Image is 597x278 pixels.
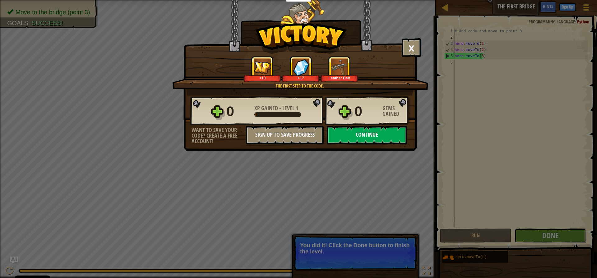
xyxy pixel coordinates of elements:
[402,38,421,57] button: ×
[281,104,296,112] span: Level
[293,59,309,76] img: Gems Gained
[192,127,246,144] div: Want to save your code? Create a free account!
[254,104,279,112] span: XP Gained
[202,83,398,89] div: The first step to the code.
[245,76,280,80] div: +10
[283,76,318,80] div: +17
[354,101,379,121] div: 0
[382,106,410,117] div: Gems Gained
[254,106,298,111] div: -
[226,101,251,121] div: 0
[255,23,347,54] img: Victory
[327,126,407,144] button: Continue
[296,104,298,112] span: 1
[331,59,348,76] img: New Item
[246,126,324,144] button: Sign Up to Save Progress
[322,76,357,80] div: Leather Belt
[254,61,271,73] img: XP Gained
